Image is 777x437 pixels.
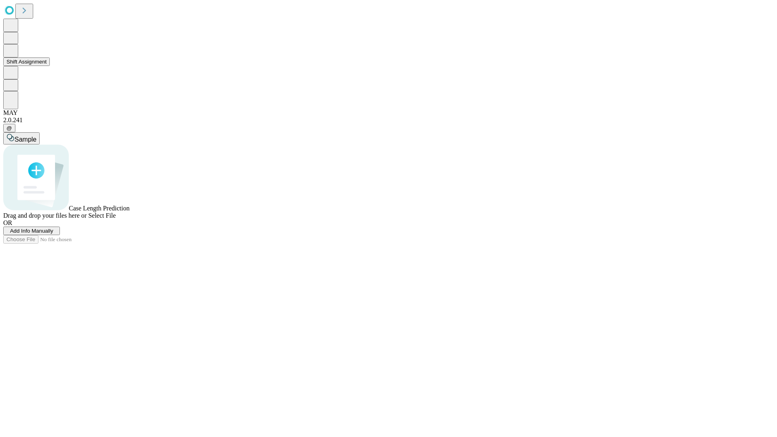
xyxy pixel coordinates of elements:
[6,125,12,131] span: @
[3,57,50,66] button: Shift Assignment
[3,212,87,219] span: Drag and drop your files here or
[15,136,36,143] span: Sample
[69,205,129,212] span: Case Length Prediction
[3,219,12,226] span: OR
[3,109,774,117] div: MAY
[3,132,40,144] button: Sample
[3,227,60,235] button: Add Info Manually
[3,117,774,124] div: 2.0.241
[88,212,116,219] span: Select File
[3,124,15,132] button: @
[10,228,53,234] span: Add Info Manually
